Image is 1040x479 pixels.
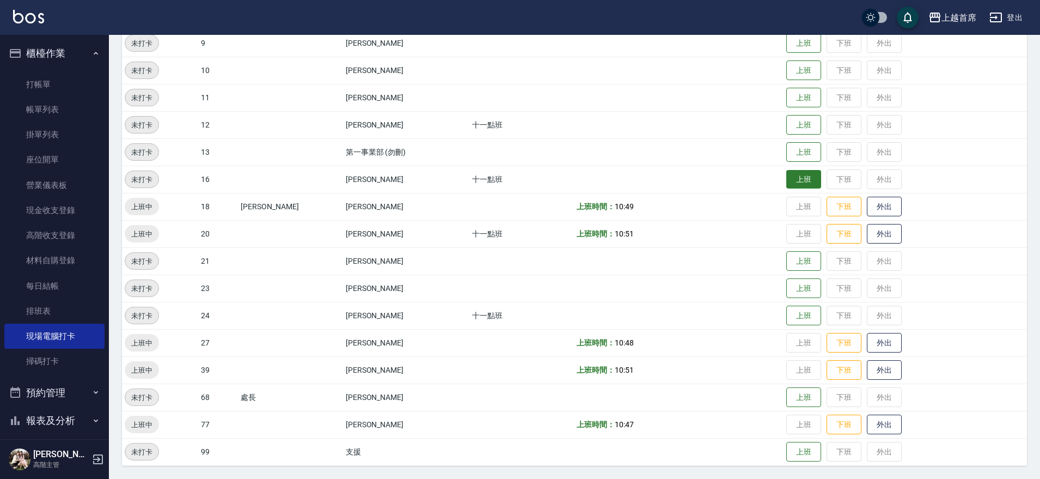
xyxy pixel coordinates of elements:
[4,97,105,122] a: 帳單列表
[125,365,159,376] span: 上班中
[615,338,634,347] span: 10:48
[786,442,821,462] button: 上班
[469,220,574,247] td: 十一點班
[577,338,615,347] b: 上班時間：
[867,415,902,435] button: 外出
[469,111,574,138] td: 十一點班
[343,111,469,138] td: [PERSON_NAME]
[867,224,902,244] button: 外出
[238,193,343,220] td: [PERSON_NAME]
[198,411,238,438] td: 77
[615,420,634,429] span: 10:47
[343,57,469,84] td: [PERSON_NAME]
[577,366,615,374] b: 上班時間：
[125,65,158,76] span: 未打卡
[941,11,976,25] div: 上越首席
[343,220,469,247] td: [PERSON_NAME]
[238,384,343,411] td: 處長
[786,33,821,53] button: 上班
[985,8,1027,28] button: 登出
[33,460,89,470] p: 高階主管
[4,147,105,172] a: 座位開單
[343,166,469,193] td: [PERSON_NAME]
[343,302,469,329] td: [PERSON_NAME]
[125,283,158,294] span: 未打卡
[125,38,158,49] span: 未打卡
[125,147,158,158] span: 未打卡
[4,72,105,97] a: 打帳單
[198,384,238,411] td: 68
[125,201,159,213] span: 上班中
[827,224,861,244] button: 下班
[343,384,469,411] td: [PERSON_NAME]
[786,387,821,408] button: 上班
[4,324,105,349] a: 現場電腦打卡
[125,337,159,349] span: 上班中
[786,306,821,326] button: 上班
[125,119,158,131] span: 未打卡
[4,274,105,299] a: 每日結帳
[198,138,238,166] td: 13
[867,360,902,380] button: 外出
[125,174,158,185] span: 未打卡
[125,256,158,267] span: 未打卡
[827,333,861,353] button: 下班
[786,88,821,108] button: 上班
[924,7,981,29] button: 上越首席
[125,446,158,458] span: 未打卡
[786,251,821,271] button: 上班
[786,142,821,162] button: 上班
[4,299,105,324] a: 排班表
[198,438,238,465] td: 99
[827,360,861,380] button: 下班
[343,438,469,465] td: 支援
[4,223,105,248] a: 高階收支登錄
[198,29,238,57] td: 9
[198,247,238,275] td: 21
[198,57,238,84] td: 10
[125,392,158,403] span: 未打卡
[4,173,105,198] a: 營業儀表板
[786,60,821,81] button: 上班
[577,202,615,211] b: 上班時間：
[827,197,861,217] button: 下班
[198,193,238,220] td: 18
[198,166,238,193] td: 16
[9,448,30,470] img: Person
[4,435,105,463] button: 客戶管理
[897,7,919,28] button: save
[125,228,159,240] span: 上班中
[4,379,105,407] button: 預約管理
[469,302,574,329] td: 十一點班
[4,198,105,223] a: 現金收支登錄
[343,138,469,166] td: 第一事業部 (勿刪)
[343,275,469,302] td: [PERSON_NAME]
[13,10,44,23] img: Logo
[4,407,105,435] button: 報表及分析
[198,302,238,329] td: 24
[343,29,469,57] td: [PERSON_NAME]
[615,366,634,374] span: 10:51
[125,419,159,431] span: 上班中
[198,275,238,302] td: 23
[125,310,158,322] span: 未打卡
[4,349,105,374] a: 掃碼打卡
[867,197,902,217] button: 外出
[469,166,574,193] td: 十一點班
[4,122,105,147] a: 掛單列表
[4,248,105,273] a: 材料自購登錄
[198,84,238,111] td: 11
[125,92,158,104] span: 未打卡
[343,411,469,438] td: [PERSON_NAME]
[4,39,105,68] button: 櫃檯作業
[198,329,238,356] td: 27
[577,229,615,238] b: 上班時間：
[867,333,902,353] button: 外出
[198,220,238,247] td: 20
[343,84,469,111] td: [PERSON_NAME]
[343,247,469,275] td: [PERSON_NAME]
[827,415,861,435] button: 下班
[786,115,821,135] button: 上班
[615,202,634,211] span: 10:49
[198,356,238,384] td: 39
